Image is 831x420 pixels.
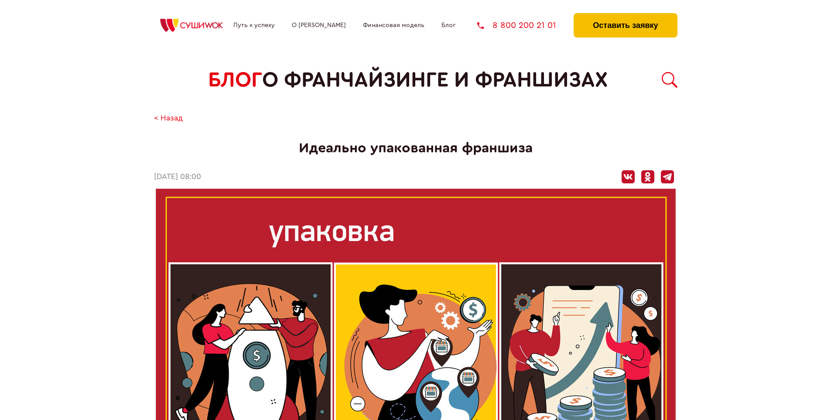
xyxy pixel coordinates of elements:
[154,114,183,123] a: < Назад
[363,22,424,29] a: Финансовая модель
[154,172,201,182] time: [DATE] 08:00
[477,21,556,30] a: 8 800 200 21 01
[292,22,346,29] a: О [PERSON_NAME]
[574,13,677,38] button: Оставить заявку
[233,22,275,29] a: Путь к успеху
[492,21,556,30] span: 8 800 200 21 01
[208,68,262,92] span: БЛОГ
[441,22,455,29] a: Блог
[262,68,608,92] span: о франчайзинге и франшизах
[154,140,677,156] h1: Идеально упакованная франшиза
